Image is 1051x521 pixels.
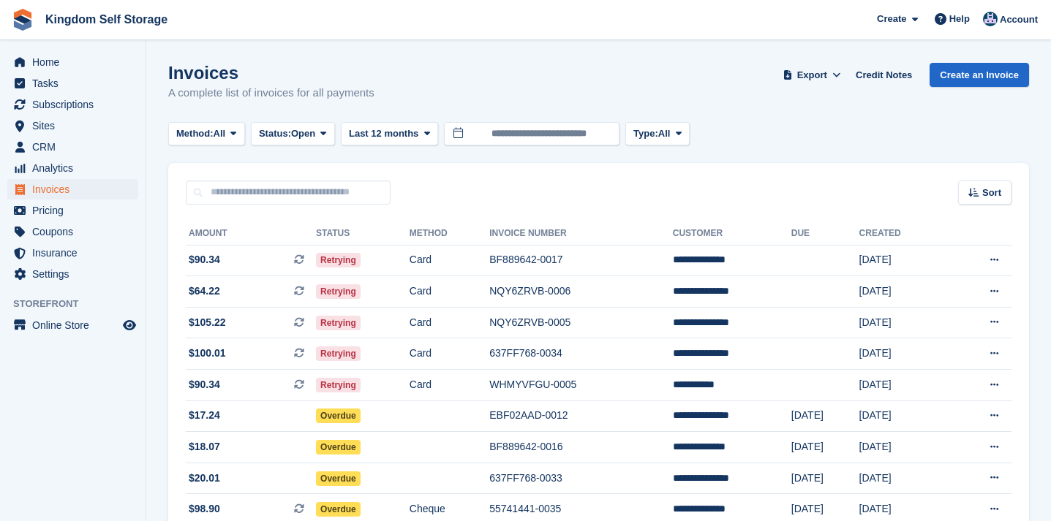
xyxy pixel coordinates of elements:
a: menu [7,115,138,136]
button: Last 12 months [341,122,438,146]
img: Bradley Werlin [983,12,998,26]
span: Retrying [316,316,361,330]
td: 637FF768-0034 [489,338,673,370]
td: Card [410,307,489,338]
a: menu [7,52,138,72]
span: All [214,126,226,141]
span: Method: [176,126,214,141]
a: menu [7,264,138,284]
p: A complete list of invoices for all payments [168,85,374,102]
td: [DATE] [859,338,947,370]
td: [DATE] [859,276,947,308]
td: WHMYVFGU-0005 [489,370,673,401]
td: EBF02AAD-0012 [489,400,673,432]
span: Overdue [316,408,361,423]
td: [DATE] [859,432,947,463]
span: Help [949,12,970,26]
button: Method: All [168,122,245,146]
span: Create [877,12,906,26]
td: Card [410,370,489,401]
span: Sort [982,186,1001,200]
a: menu [7,179,138,199]
th: Amount [186,222,316,246]
span: Retrying [316,253,361,267]
a: Kingdom Self Storage [39,7,173,31]
td: [DATE] [791,400,859,432]
th: Method [410,222,489,246]
button: Export [780,63,844,87]
a: menu [7,94,138,115]
button: Type: All [625,122,690,146]
td: BF889642-0017 [489,245,673,276]
td: [DATE] [859,245,947,276]
span: $20.01 [189,471,220,486]
td: Card [410,338,489,370]
td: [DATE] [791,463,859,494]
span: Overdue [316,502,361,517]
td: [DATE] [859,463,947,494]
td: BF889642-0016 [489,432,673,463]
span: Insurance [32,243,120,263]
a: menu [7,243,138,263]
th: Due [791,222,859,246]
td: [DATE] [791,432,859,463]
span: Subscriptions [32,94,120,115]
span: $105.22 [189,315,226,330]
td: [DATE] [859,307,947,338]
span: Retrying [316,284,361,299]
span: $64.22 [189,284,220,299]
a: Credit Notes [850,63,918,87]
a: menu [7,137,138,157]
span: Open [291,126,315,141]
span: Home [32,52,120,72]
span: Status: [259,126,291,141]
span: Retrying [316,346,361,361]
span: $17.24 [189,408,220,423]
span: $98.90 [189,501,220,517]
td: Card [410,276,489,308]
span: Coupons [32,221,120,242]
span: Account [1000,12,1038,27]
th: Created [859,222,947,246]
span: Last 12 months [349,126,418,141]
span: Settings [32,264,120,284]
span: Analytics [32,158,120,178]
span: Pricing [32,200,120,221]
span: Tasks [32,73,120,94]
th: Status [316,222,410,246]
span: $90.34 [189,252,220,267]
button: Status: Open [251,122,335,146]
span: $100.01 [189,346,226,361]
h1: Invoices [168,63,374,83]
a: menu [7,73,138,94]
td: [DATE] [859,370,947,401]
span: Type: [633,126,658,141]
a: menu [7,315,138,335]
span: Retrying [316,378,361,392]
span: Overdue [316,471,361,486]
a: Create an Invoice [930,63,1029,87]
span: CRM [32,137,120,157]
span: Storefront [13,297,146,311]
span: Overdue [316,440,361,455]
td: NQY6ZRVB-0005 [489,307,673,338]
a: menu [7,221,138,242]
span: Invoices [32,179,120,199]
span: Sites [32,115,120,136]
td: [DATE] [859,400,947,432]
a: menu [7,158,138,178]
a: Preview store [121,316,138,334]
span: $90.34 [189,377,220,392]
span: Export [797,68,827,83]
img: stora-icon-8386f47178a22dfd0bd8f6a31ec36ba5ce8667c1dd55bd0f319d3a0aa187defe.svg [12,9,34,31]
th: Customer [673,222,791,246]
td: NQY6ZRVB-0006 [489,276,673,308]
span: $18.07 [189,439,220,455]
td: Card [410,245,489,276]
td: 637FF768-0033 [489,463,673,494]
span: All [658,126,671,141]
a: menu [7,200,138,221]
span: Online Store [32,315,120,335]
th: Invoice Number [489,222,673,246]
